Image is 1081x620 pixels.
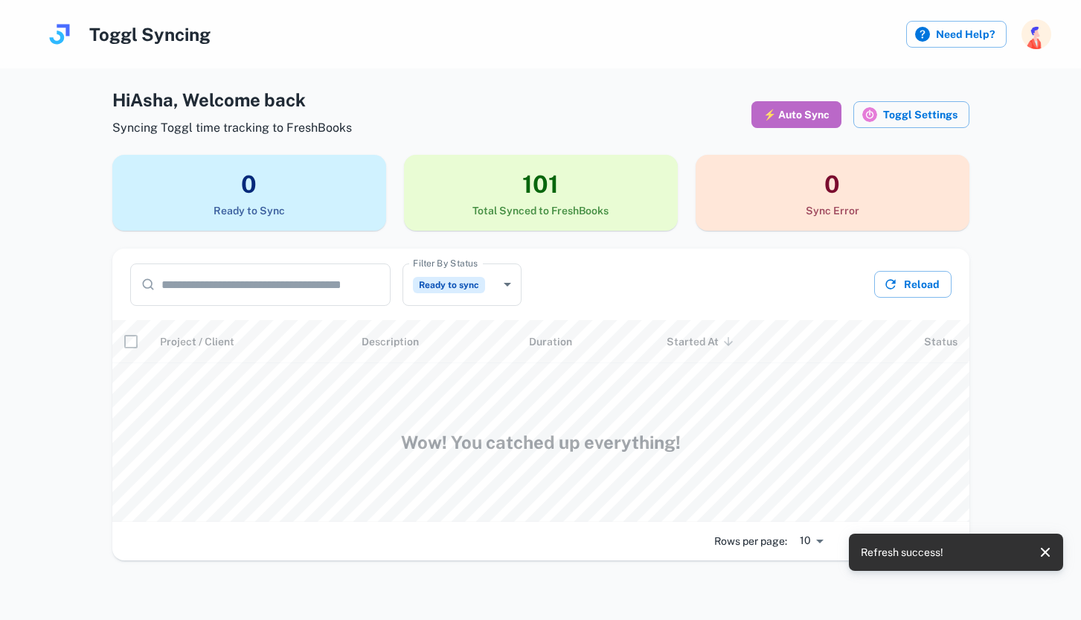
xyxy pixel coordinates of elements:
[906,21,1007,48] label: Need Help?
[160,333,234,351] span: Project / Client
[413,257,478,269] label: Filter By Status
[112,202,386,219] h6: Ready to Sync
[402,263,522,306] div: Ready to sync
[667,333,738,351] span: Started At
[862,107,877,122] img: Toggl icon
[924,333,957,351] span: Status
[529,333,572,351] span: Duration
[751,101,841,128] button: ⚡ Auto Sync
[1021,19,1051,49] img: photoURL
[45,19,74,49] img: logo.svg
[112,320,969,522] div: scrollable content
[404,167,678,202] h3: 101
[362,333,419,351] span: Description
[874,271,952,298] button: Reload
[112,167,386,202] h3: 0
[861,538,943,566] div: Refresh success!
[853,533,894,549] p: 0–0 of 0
[793,530,829,552] div: 10
[112,86,352,113] h4: Hi Asha , Welcome back
[1033,540,1057,564] button: close
[89,21,211,48] h4: Toggl Syncing
[404,202,678,219] h6: Total Synced to FreshBooks
[853,101,969,128] button: Toggl iconToggl Settings
[413,277,485,293] span: Ready to sync
[696,202,969,219] h6: Sync Error
[124,429,957,456] h4: Wow! You catched up everything!
[696,167,969,202] h3: 0
[714,533,787,549] p: Rows per page:
[112,119,352,137] span: Syncing Toggl time tracking to FreshBooks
